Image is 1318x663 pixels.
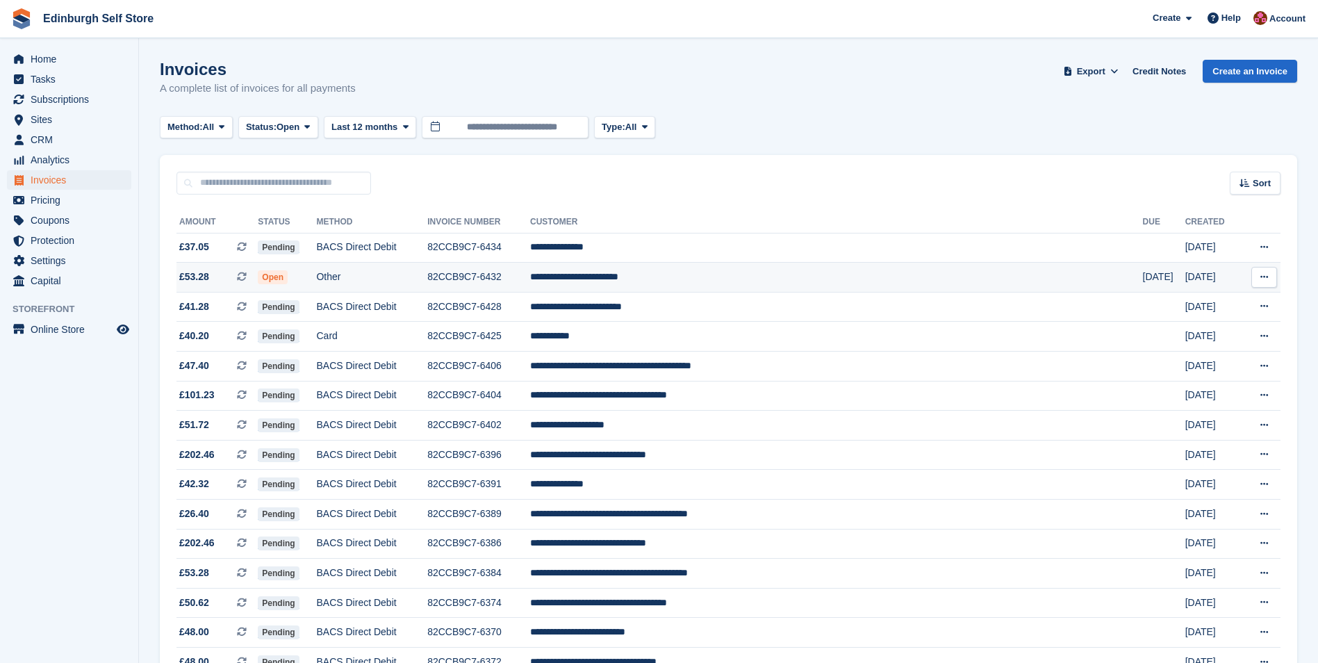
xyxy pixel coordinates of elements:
[1221,11,1241,25] span: Help
[160,116,233,139] button: Method: All
[176,211,258,234] th: Amount
[31,231,114,250] span: Protection
[38,7,159,30] a: Edinburgh Self Store
[258,418,299,432] span: Pending
[316,292,427,322] td: BACS Direct Debit
[316,381,427,411] td: BACS Direct Debit
[316,440,427,470] td: BACS Direct Debit
[258,211,316,234] th: Status
[1185,559,1240,589] td: [DATE]
[427,500,530,530] td: 82CCB9C7-6389
[11,8,32,29] img: stora-icon-8386f47178a22dfd0bd8f6a31ec36ba5ce8667c1dd55bd0f319d3a0aa187defe.svg
[316,500,427,530] td: BACS Direct Debit
[316,588,427,618] td: BACS Direct Debit
[258,329,299,343] span: Pending
[1143,211,1185,234] th: Due
[427,233,530,263] td: 82CCB9C7-6434
[316,352,427,382] td: BACS Direct Debit
[427,381,530,411] td: 82CCB9C7-6404
[7,90,131,109] a: menu
[1185,352,1240,382] td: [DATE]
[7,271,131,290] a: menu
[427,440,530,470] td: 82CCB9C7-6396
[258,300,299,314] span: Pending
[31,320,114,339] span: Online Store
[602,120,625,134] span: Type:
[1253,11,1267,25] img: Lucy Michalec
[1143,263,1185,293] td: [DATE]
[427,618,530,648] td: 82CCB9C7-6370
[316,529,427,559] td: BACS Direct Debit
[427,211,530,234] th: Invoice Number
[7,251,131,270] a: menu
[1060,60,1121,83] button: Export
[1185,588,1240,618] td: [DATE]
[1269,12,1305,26] span: Account
[258,477,299,491] span: Pending
[179,388,215,402] span: £101.23
[427,559,530,589] td: 82CCB9C7-6384
[1185,211,1240,234] th: Created
[1185,411,1240,441] td: [DATE]
[316,233,427,263] td: BACS Direct Debit
[31,130,114,149] span: CRM
[331,120,397,134] span: Last 12 months
[31,69,114,89] span: Tasks
[115,321,131,338] a: Preview store
[179,477,209,491] span: £42.32
[31,90,114,109] span: Subscriptions
[427,263,530,293] td: 82CCB9C7-6432
[1185,263,1240,293] td: [DATE]
[31,211,114,230] span: Coupons
[13,302,138,316] span: Storefront
[31,49,114,69] span: Home
[258,240,299,254] span: Pending
[258,388,299,402] span: Pending
[179,507,209,521] span: £26.40
[427,529,530,559] td: 82CCB9C7-6386
[179,240,209,254] span: £37.05
[1185,381,1240,411] td: [DATE]
[1077,65,1105,79] span: Export
[324,116,416,139] button: Last 12 months
[594,116,655,139] button: Type: All
[179,566,209,580] span: £53.28
[160,60,356,79] h1: Invoices
[179,625,209,639] span: £48.00
[316,559,427,589] td: BACS Direct Debit
[238,116,318,139] button: Status: Open
[7,150,131,170] a: menu
[7,190,131,210] a: menu
[179,418,209,432] span: £51.72
[179,329,209,343] span: £40.20
[31,251,114,270] span: Settings
[258,507,299,521] span: Pending
[530,211,1143,234] th: Customer
[167,120,203,134] span: Method:
[1203,60,1297,83] a: Create an Invoice
[7,49,131,69] a: menu
[277,120,299,134] span: Open
[1185,470,1240,500] td: [DATE]
[7,320,131,339] a: menu
[7,231,131,250] a: menu
[258,448,299,462] span: Pending
[179,596,209,610] span: £50.62
[31,150,114,170] span: Analytics
[316,211,427,234] th: Method
[31,271,114,290] span: Capital
[258,625,299,639] span: Pending
[427,411,530,441] td: 82CCB9C7-6402
[625,120,637,134] span: All
[7,110,131,129] a: menu
[179,536,215,550] span: £202.46
[1185,440,1240,470] td: [DATE]
[427,588,530,618] td: 82CCB9C7-6374
[7,130,131,149] a: menu
[427,470,530,500] td: 82CCB9C7-6391
[1185,233,1240,263] td: [DATE]
[179,270,209,284] span: £53.28
[31,110,114,129] span: Sites
[1127,60,1192,83] a: Credit Notes
[316,411,427,441] td: BACS Direct Debit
